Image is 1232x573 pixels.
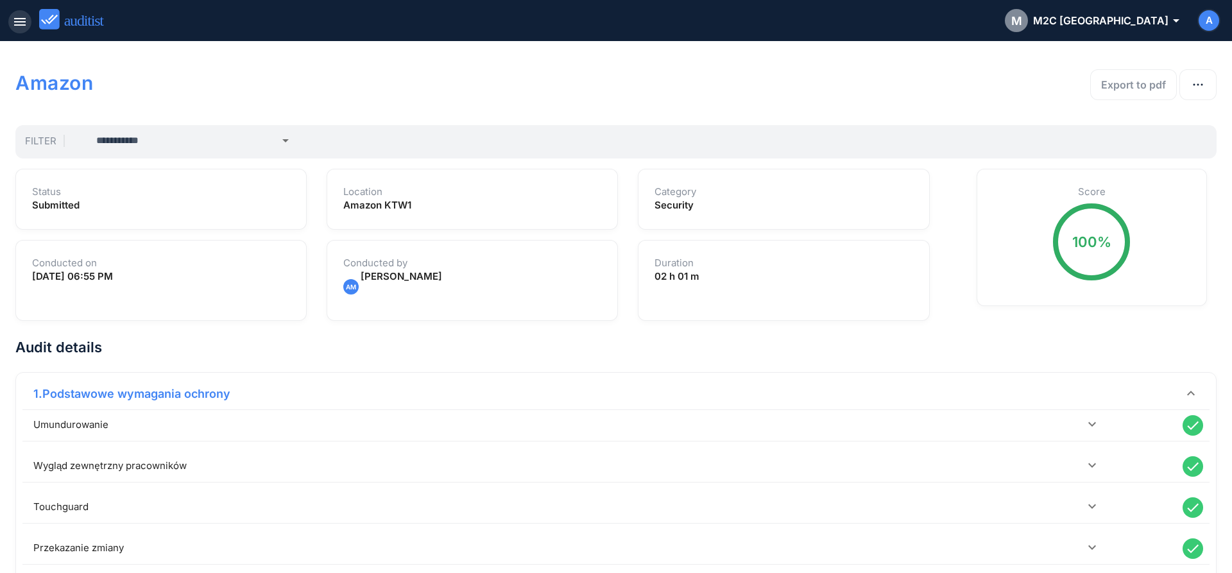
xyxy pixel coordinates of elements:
[995,5,1188,36] button: MM2C [GEOGRAPHIC_DATA]
[1197,9,1220,32] button: A
[1084,416,1100,432] i: keyboard_arrow_down
[993,185,1190,198] h1: Score
[15,337,1217,357] h2: Audit details
[1183,415,1203,436] i: done
[1101,77,1166,92] div: Export to pdf
[1084,499,1100,514] i: keyboard_arrow_down
[33,500,1084,515] div: Touchguard
[25,135,65,147] span: Filter
[343,257,601,269] h1: Conducted by
[39,9,116,30] img: auditist_logo_new.svg
[32,185,290,198] h1: Status
[1072,232,1111,252] div: 100%
[343,199,411,211] strong: Amazon KTW1
[12,14,28,30] i: menu
[1206,13,1213,28] span: A
[1183,386,1199,401] i: keyboard_arrow_down
[32,199,80,211] strong: Submitted
[654,185,912,198] h1: Category
[654,257,912,269] h1: Duration
[654,270,699,282] strong: 02 h 01 m
[346,280,356,294] span: AM
[1168,13,1178,28] i: arrow_drop_down_outlined
[33,418,1084,432] div: Umundurowanie
[278,133,293,148] i: arrow_drop_down
[33,459,1084,474] div: Wygląd zewnętrzny pracowników
[343,185,601,198] h1: Location
[1183,497,1203,518] i: done
[32,257,290,269] h1: Conducted on
[1005,9,1178,32] div: M2C [GEOGRAPHIC_DATA]
[1011,12,1022,30] span: M
[361,270,442,282] span: [PERSON_NAME]
[33,541,1084,556] div: Przekazanie zmiany
[1183,456,1203,477] i: done
[1084,540,1100,555] i: keyboard_arrow_down
[32,270,113,282] strong: [DATE] 06:55 PM
[1183,538,1203,559] i: done
[33,387,230,400] strong: 1.Podstawowe wymagania ochrony
[654,199,694,211] strong: Security
[1084,458,1100,473] i: keyboard_arrow_down
[15,69,736,96] h1: Amazon
[1090,69,1177,100] button: Export to pdf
